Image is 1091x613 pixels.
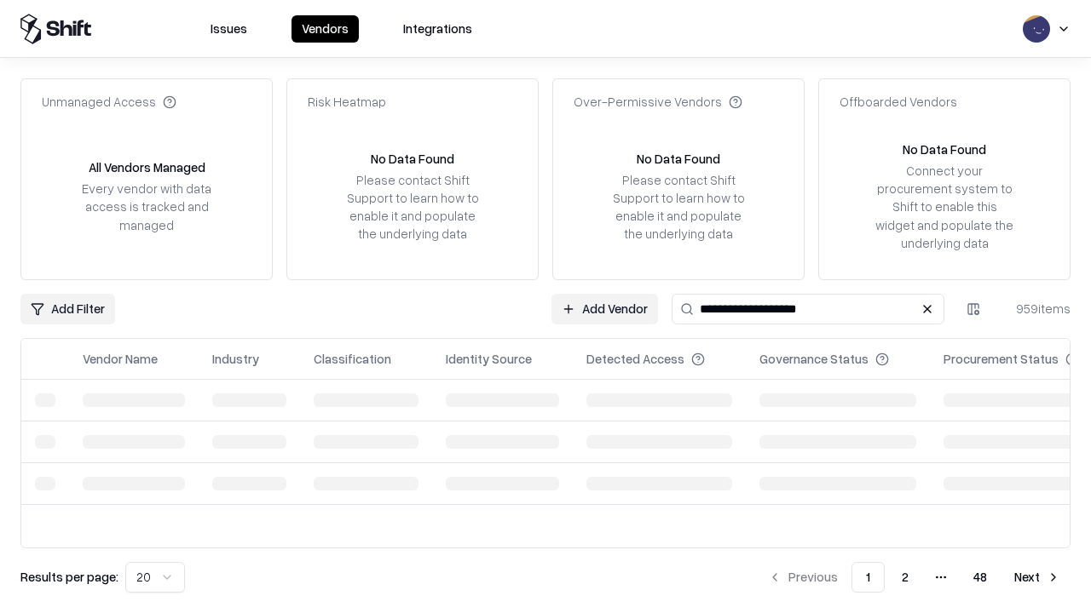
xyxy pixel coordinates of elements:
[758,562,1071,593] nav: pagination
[874,162,1015,252] div: Connect your procurement system to Shift to enable this widget and populate the underlying data
[551,294,658,324] a: Add Vendor
[212,350,259,368] div: Industry
[637,150,720,168] div: No Data Found
[20,294,115,324] button: Add Filter
[20,568,118,586] p: Results per page:
[371,150,454,168] div: No Data Found
[1004,562,1071,593] button: Next
[200,15,257,43] button: Issues
[960,562,1001,593] button: 48
[944,350,1059,368] div: Procurement Status
[1002,300,1071,318] div: 959 items
[292,15,359,43] button: Vendors
[342,171,483,243] div: Please contact Shift Support to learn how to enable it and populate the underlying data
[42,93,176,111] div: Unmanaged Access
[888,562,922,593] button: 2
[840,93,957,111] div: Offboarded Vendors
[608,171,749,243] div: Please contact Shift Support to learn how to enable it and populate the underlying data
[574,93,742,111] div: Over-Permissive Vendors
[89,158,205,176] div: All Vendors Managed
[903,140,986,158] div: No Data Found
[83,350,158,368] div: Vendor Name
[314,350,391,368] div: Classification
[393,15,482,43] button: Integrations
[586,350,684,368] div: Detected Access
[76,180,217,233] div: Every vendor with data access is tracked and managed
[308,93,386,111] div: Risk Heatmap
[446,350,532,368] div: Identity Source
[759,350,869,368] div: Governance Status
[851,562,885,593] button: 1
